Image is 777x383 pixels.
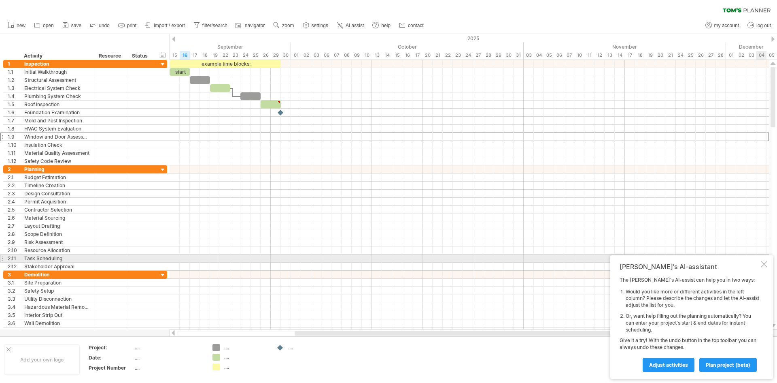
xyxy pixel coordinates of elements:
div: .... [224,344,268,351]
div: Tuesday, 16 September 2025 [180,51,190,60]
div: 2.12 [8,263,20,270]
a: Adjust activities [643,358,694,372]
div: Safety Code Review [24,157,91,165]
span: help [381,23,391,28]
div: Tuesday, 18 November 2025 [635,51,645,60]
div: Monday, 15 September 2025 [170,51,180,60]
span: undo [99,23,110,28]
div: Friday, 10 October 2025 [362,51,372,60]
div: Monday, 29 September 2025 [271,51,281,60]
div: Mold and Pest Inspection [24,117,91,124]
div: Plumbing System Check [24,92,91,100]
div: Wednesday, 8 October 2025 [342,51,352,60]
div: Inspection [24,60,91,68]
div: Foundation Examination [24,109,91,116]
div: Monday, 17 November 2025 [625,51,635,60]
span: new [17,23,25,28]
div: Electrical System Check [24,84,91,92]
div: October 2025 [291,43,524,51]
div: Friday, 5 December 2025 [766,51,777,60]
div: Tuesday, 7 October 2025 [331,51,342,60]
div: Floor Removal [24,327,91,335]
a: log out [745,20,773,31]
div: Wednesday, 17 September 2025 [190,51,200,60]
div: 2.9 [8,238,20,246]
div: Roof Inspection [24,101,91,108]
div: Monday, 6 October 2025 [321,51,331,60]
div: 1.6 [8,109,20,116]
div: 2.5 [8,206,20,214]
div: Material Quality Assessment [24,149,91,157]
div: The [PERSON_NAME]'s AI-assist can help you in two ways: Give it a try! With the undo button in th... [620,277,759,372]
div: Friday, 19 September 2025 [210,51,220,60]
div: Tuesday, 28 October 2025 [483,51,493,60]
div: .... [135,344,203,351]
div: Wednesday, 12 November 2025 [594,51,605,60]
div: Thursday, 2 October 2025 [301,51,311,60]
a: contact [397,20,426,31]
div: Thursday, 9 October 2025 [352,51,362,60]
div: November 2025 [524,43,726,51]
div: 1 [8,60,20,68]
div: 1.9 [8,133,20,141]
div: .... [288,344,332,351]
div: Thursday, 27 November 2025 [706,51,716,60]
div: HVAC System Evaluation [24,125,91,133]
div: September 2025 [68,43,291,51]
a: AI assist [335,20,366,31]
div: Tuesday, 21 October 2025 [433,51,443,60]
div: Friday, 3 October 2025 [311,51,321,60]
div: 1.7 [8,117,20,124]
div: Monday, 27 October 2025 [473,51,483,60]
div: 1.4 [8,92,20,100]
a: undo [88,20,112,31]
a: filter/search [191,20,230,31]
div: Timeline Creation [24,182,91,189]
div: Status [132,52,150,60]
div: Thursday, 16 October 2025 [402,51,412,60]
span: zoom [282,23,294,28]
li: Or, want help filling out the planning automatically? You can enter your project's start & end da... [626,313,759,333]
div: .... [224,354,268,361]
div: 1.10 [8,141,20,149]
div: 3.5 [8,311,20,319]
div: Monday, 10 November 2025 [574,51,584,60]
div: Thursday, 6 November 2025 [554,51,564,60]
div: Stakeholder Approval [24,263,91,270]
div: Tuesday, 23 September 2025 [230,51,240,60]
span: filter/search [202,23,227,28]
div: Planning [24,165,91,173]
a: navigator [234,20,267,31]
div: Thursday, 18 September 2025 [200,51,210,60]
div: Monday, 13 October 2025 [372,51,382,60]
a: print [116,20,139,31]
div: Project: [89,344,133,351]
div: Wednesday, 1 October 2025 [291,51,301,60]
span: Adjust activities [649,362,688,368]
div: Resource [99,52,123,60]
div: 1.11 [8,149,20,157]
div: Project Number [89,364,133,371]
div: Activity [24,52,90,60]
div: .... [135,364,203,371]
div: Friday, 21 November 2025 [665,51,675,60]
span: contact [408,23,424,28]
a: plan project (beta) [699,358,757,372]
a: settings [301,20,331,31]
a: my account [703,20,741,31]
span: open [43,23,54,28]
div: Wednesday, 3 December 2025 [746,51,756,60]
div: Budget Estimation [24,173,91,181]
div: Friday, 28 November 2025 [716,51,726,60]
div: Tuesday, 30 September 2025 [281,51,291,60]
div: Permit Acquisition [24,198,91,205]
div: start [170,68,190,76]
span: settings [312,23,328,28]
div: Demolition [24,271,91,278]
a: import / export [143,20,187,31]
div: 2.7 [8,222,20,230]
div: Tuesday, 11 November 2025 [584,51,594,60]
a: open [32,20,56,31]
div: 1.1 [8,68,20,76]
div: 1.3 [8,84,20,92]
